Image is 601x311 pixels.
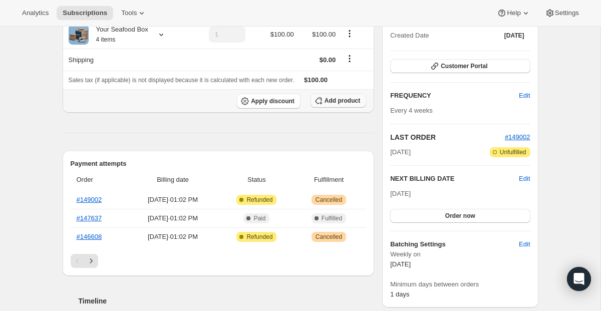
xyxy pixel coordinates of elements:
div: Your Seafood Box [89,25,148,45]
span: Subscriptions [63,9,107,17]
h2: FREQUENCY [390,91,519,101]
button: Analytics [16,6,55,20]
button: Settings [539,6,585,20]
span: [DATE] [390,147,411,157]
button: Order now [390,209,530,223]
button: Customer Portal [390,59,530,73]
span: Paid [253,214,265,222]
span: [DATE] [504,32,524,40]
span: [DATE] · 01:02 PM [130,213,216,223]
span: $100.00 [304,76,328,84]
span: [DATE] · 01:02 PM [130,195,216,205]
span: Weekly on [390,249,530,259]
span: Help [507,9,520,17]
span: Minimum days between orders [390,279,530,289]
button: Help [491,6,536,20]
span: Customer Portal [441,62,487,70]
button: Tools [115,6,153,20]
small: 4 items [96,36,116,43]
span: Refunded [246,196,272,204]
button: Product actions [342,28,358,39]
span: Sales tax (if applicable) is not displayed because it is calculated with each new order. [69,77,294,84]
span: Edit [519,239,530,249]
button: Edit [513,88,536,104]
span: Status [222,175,291,185]
span: Edit [519,91,530,101]
a: #149002 [77,196,102,203]
button: Edit [519,174,530,184]
nav: Pagination [71,254,367,268]
button: [DATE] [498,29,530,43]
span: Analytics [22,9,49,17]
span: Add product [325,97,360,105]
span: Fulfilled [322,214,342,222]
span: Refunded [246,233,272,241]
span: [DATE] · 01:02 PM [130,232,216,242]
a: #147637 [77,214,102,222]
button: #149002 [505,132,530,142]
div: Open Intercom Messenger [567,267,591,291]
a: #146608 [77,233,102,240]
span: Created Date [390,31,429,41]
button: Apply discount [237,94,300,109]
span: [DATE] [390,190,411,197]
span: Settings [555,9,579,17]
span: Every 4 weeks [390,107,433,114]
a: #149002 [505,133,530,141]
button: Edit [513,236,536,252]
th: Shipping [63,49,188,71]
span: Fulfillment [297,175,360,185]
span: Tools [121,9,137,17]
span: Cancelled [316,196,342,204]
span: 1 days [390,290,409,298]
span: $100.00 [312,31,336,38]
h2: LAST ORDER [390,132,505,142]
span: Cancelled [316,233,342,241]
button: Subscriptions [57,6,113,20]
button: Add product [311,94,366,108]
span: $0.00 [320,56,336,64]
span: Unfulfilled [500,148,526,156]
span: Order now [445,212,475,220]
span: $100.00 [270,31,294,38]
h2: Timeline [79,296,375,306]
span: Billing date [130,175,216,185]
h2: Payment attempts [71,159,367,169]
button: Next [84,254,98,268]
span: Apply discount [251,97,294,105]
th: Order [71,169,127,191]
button: Shipping actions [342,53,358,64]
h6: Batching Settings [390,239,519,249]
h2: NEXT BILLING DATE [390,174,519,184]
span: [DATE] [390,260,411,268]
